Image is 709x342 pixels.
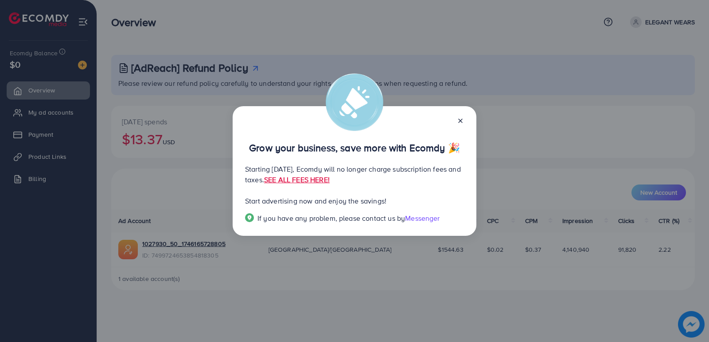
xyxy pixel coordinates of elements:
img: alert [326,73,383,131]
a: SEE ALL FEES HERE! [264,175,330,184]
span: Messenger [405,213,440,223]
p: Grow your business, save more with Ecomdy 🎉 [245,142,464,153]
p: Start advertising now and enjoy the savings! [245,196,464,206]
span: If you have any problem, please contact us by [257,213,405,223]
p: Starting [DATE], Ecomdy will no longer charge subscription fees and taxes. [245,164,464,185]
img: Popup guide [245,213,254,222]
